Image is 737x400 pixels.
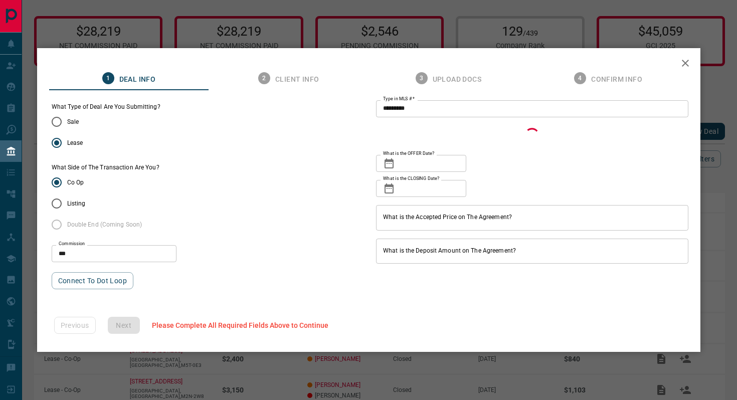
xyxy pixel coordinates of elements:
[119,75,156,84] span: Deal Info
[383,175,439,182] label: What is the CLOSING Date?
[67,220,142,229] span: Double End (Coming Soon)
[106,75,110,82] text: 1
[52,163,159,172] label: What Side of The Transaction Are You?
[59,241,85,247] label: Commission
[52,103,160,111] legend: What Type of Deal Are You Submitting?
[152,321,328,329] span: Please Complete All Required Fields Above to Continue
[67,138,83,147] span: Lease
[67,178,84,187] span: Co Op
[383,150,434,157] label: What is the OFFER Date?
[67,199,86,208] span: Listing
[376,125,688,147] div: Loading
[383,96,415,102] label: Type in MLS #
[52,272,134,289] button: Connect to Dot Loop
[67,117,79,126] span: Sale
